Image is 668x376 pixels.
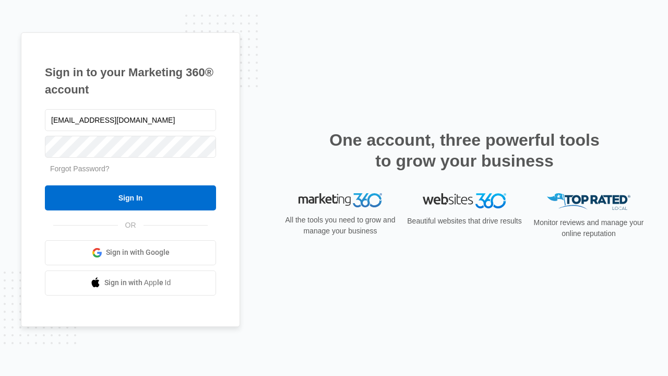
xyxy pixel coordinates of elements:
[423,193,506,208] img: Websites 360
[45,109,216,131] input: Email
[104,277,171,288] span: Sign in with Apple Id
[50,164,110,173] a: Forgot Password?
[326,130,603,171] h2: One account, three powerful tools to grow your business
[45,185,216,210] input: Sign In
[118,220,144,231] span: OR
[45,64,216,98] h1: Sign in to your Marketing 360® account
[45,271,216,296] a: Sign in with Apple Id
[106,247,170,258] span: Sign in with Google
[299,193,382,208] img: Marketing 360
[406,216,523,227] p: Beautiful websites that drive results
[547,193,630,210] img: Top Rated Local
[530,217,647,239] p: Monitor reviews and manage your online reputation
[282,215,399,237] p: All the tools you need to grow and manage your business
[45,240,216,265] a: Sign in with Google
